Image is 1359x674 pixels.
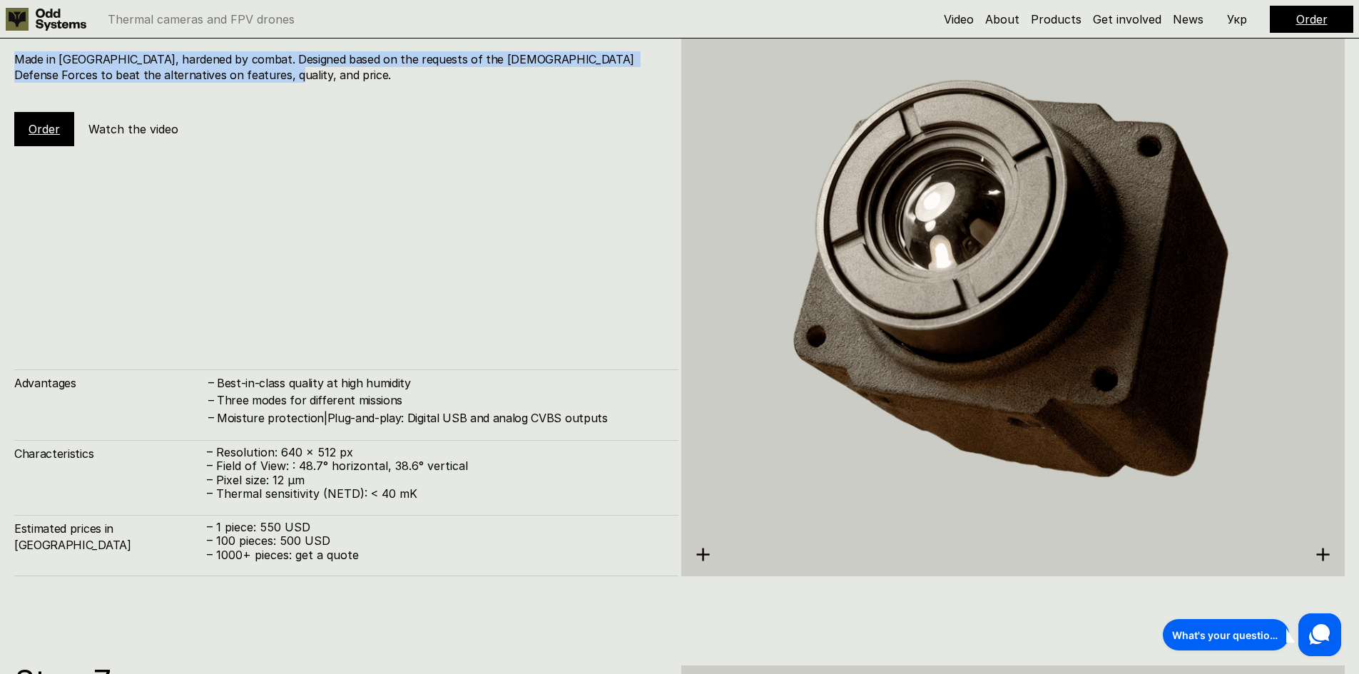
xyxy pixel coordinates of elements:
h4: Characteristics [14,446,207,461]
p: – 100 pieces: 500 USD [207,534,664,548]
a: Video [944,12,974,26]
p: – Pixel size: 12 µm [207,474,664,487]
p: – Thermal sensitivity (NETD): < 40 mK [207,487,664,501]
h4: Three modes for different missions [217,392,664,408]
a: Order [29,122,60,136]
h4: Made in [GEOGRAPHIC_DATA], hardened by combat. Designed based on the requests of the [DEMOGRAPHIC... [14,51,664,83]
p: Укр [1227,14,1247,25]
h4: – [208,374,214,390]
p: – Resolution: 640 x 512 px [207,446,664,459]
p: – 1 piece: 550 USD [207,521,664,534]
p: – Field of View: : 48.7° horizontal, 38.6° vertical [207,459,664,473]
iframe: HelpCrunch [1159,610,1345,660]
a: Order [1296,12,1328,26]
p: – 1000+ pieces: get a quote [207,548,664,562]
h5: Watch the video [88,121,178,137]
h4: Best-in-class quality at high humidity [217,375,664,391]
h4: – [208,409,214,425]
p: Thermal cameras and FPV drones [108,14,295,25]
a: Products [1031,12,1081,26]
h4: Advantages [14,375,207,391]
a: News [1173,12,1203,26]
h4: Estimated prices in [GEOGRAPHIC_DATA] [14,521,207,553]
a: Get involved [1093,12,1161,26]
a: About [985,12,1019,26]
h4: Moisture protection|Plug-and-play: Digital USB and analog CVBS outputs [217,410,664,426]
h4: – [208,392,214,407]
